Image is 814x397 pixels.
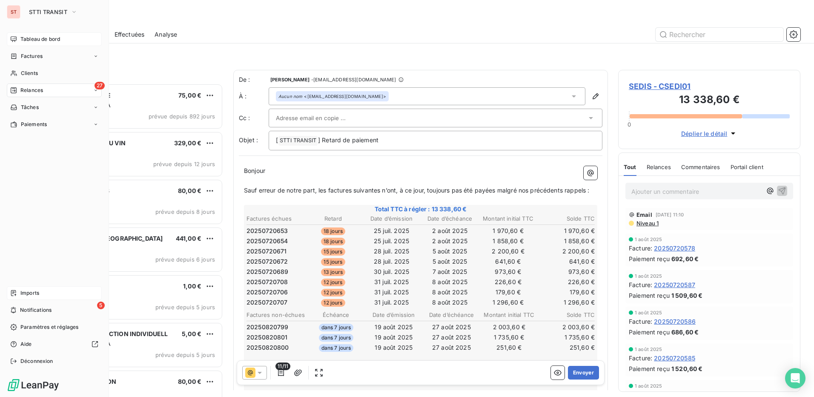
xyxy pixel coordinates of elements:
[245,205,596,213] span: Total TTC à régler : 13 338,60 €
[481,333,537,342] td: 1 735,60 €
[538,257,595,266] td: 641,60 €
[311,77,396,82] span: - [EMAIL_ADDRESS][DOMAIN_NAME]
[321,258,345,266] span: 15 jours
[7,32,102,46] a: Tableau de bord
[538,267,595,276] td: 973,60 €
[246,237,288,245] span: 20250720654
[29,9,67,15] span: STTI TRANSIT
[275,362,290,370] span: 11/11
[321,299,345,307] span: 12 jours
[539,322,595,332] td: 2 003,60 €
[479,214,537,223] th: Montant initial TTC
[318,136,378,144] span: ] Retard de paiement
[363,288,420,297] td: 31 juil. 2025
[363,257,420,266] td: 28 juil. 2025
[624,164,636,170] span: Tout
[276,136,278,144] span: [
[174,139,201,147] span: 329,00 €
[278,136,318,146] span: STTI TRANSIT
[423,311,480,319] th: Date d’échéance
[785,368,805,388] div: Open Intercom Messenger
[246,322,307,332] td: 20250820799
[20,357,53,365] span: Déconnexion
[538,236,595,246] td: 1 858,60 €
[538,298,595,307] td: 1 296,60 €
[21,52,43,60] span: Factures
[654,317,696,326] span: 20250720586
[539,333,595,342] td: 1 735,60 €
[155,208,215,215] span: prévue depuis 8 jours
[153,161,215,167] span: prévue depuis 12 jours
[479,267,537,276] td: 973,60 €
[246,288,288,296] span: 20250720706
[671,254,699,263] span: 692,60 €
[246,343,307,352] td: 20250820800
[421,288,479,297] td: 8 août 2025
[7,320,102,334] a: Paramètres et réglages
[654,244,695,253] span: 20250720578
[635,383,662,388] span: 1 août 2025
[239,92,269,101] label: À :
[149,113,215,120] span: prévue depuis 892 jours
[421,277,479,287] td: 8 août 2025
[155,304,215,311] span: prévue depuis 5 jours
[538,288,595,297] td: 179,60 €
[276,112,367,124] input: Adresse email en copie ...
[479,247,537,256] td: 2 200,60 €
[628,121,631,128] span: 0
[538,226,595,236] td: 1 970,60 €
[246,311,307,319] th: Factures non-échues
[671,328,699,337] span: 686,60 €
[20,323,78,331] span: Paramètres et réglages
[7,83,102,97] a: 27Relances
[7,66,102,80] a: Clients
[479,236,537,246] td: 1 858,60 €
[60,235,163,242] span: ATELIERS DE [GEOGRAPHIC_DATA]
[246,214,304,223] th: Factures échues
[155,30,177,39] span: Analyse
[95,82,105,89] span: 27
[423,333,480,342] td: 27 août 2025
[538,277,595,287] td: 226,60 €
[363,267,420,276] td: 30 juil. 2025
[629,354,652,362] span: Facture :
[538,214,595,223] th: Solde TTC
[635,310,662,315] span: 1 août 2025
[681,129,728,138] span: Déplier le détail
[654,280,695,289] span: 20250720587
[246,298,288,307] span: 20250720707
[423,322,480,332] td: 27 août 2025
[479,288,537,297] td: 179,60 €
[239,114,269,122] label: Cc :
[629,280,652,289] span: Facture :
[7,49,102,63] a: Factures
[321,238,345,245] span: 18 jours
[656,28,783,41] input: Rechercher
[178,187,201,194] span: 80,00 €
[671,364,703,373] span: 1 520,60 €
[636,220,659,227] span: Niveau 1
[20,306,52,314] span: Notifications
[21,104,39,111] span: Tâches
[321,289,345,296] span: 12 jours
[244,167,265,174] span: Bonjour
[629,81,790,92] span: SEDIS - CSEDI01
[681,164,720,170] span: Commentaires
[365,343,422,352] td: 19 août 2025
[363,236,420,246] td: 25 juil. 2025
[7,378,60,392] img: Logo LeanPay
[636,211,652,218] span: Email
[97,302,105,309] span: 5
[363,226,420,236] td: 25 juil. 2025
[365,333,422,342] td: 19 août 2025
[635,237,662,242] span: 1 août 2025
[568,366,599,380] button: Envoyer
[629,317,652,326] span: Facture :
[246,268,289,276] span: 20250720689
[20,289,39,297] span: Imports
[635,273,662,279] span: 1 août 2025
[246,333,307,342] td: 20250820801
[731,164,763,170] span: Portail client
[178,92,201,99] span: 75,00 €
[671,291,703,300] span: 1 509,60 €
